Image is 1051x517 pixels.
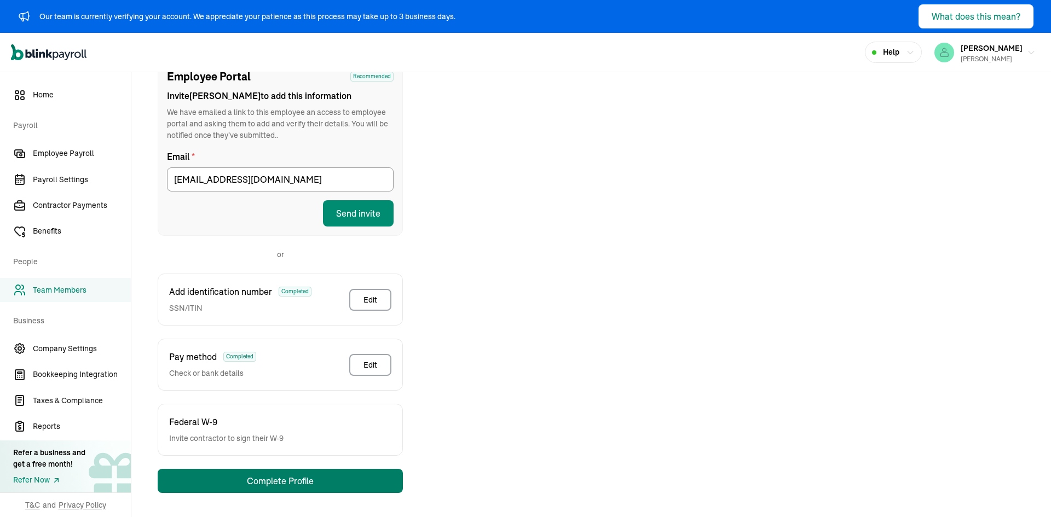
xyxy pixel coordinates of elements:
[349,354,391,376] button: Edit
[167,167,394,191] input: Email
[363,294,377,305] div: Edit
[869,399,1051,517] iframe: Chat Widget
[33,89,131,101] span: Home
[59,499,106,510] span: Privacy Policy
[25,499,40,510] span: T&C
[883,47,899,58] span: Help
[169,303,311,314] span: SSN/ITIN
[33,200,131,211] span: Contractor Payments
[169,415,217,428] span: Federal W-9
[13,109,124,140] span: Payroll
[158,469,403,493] button: Complete Profile
[39,11,455,22] div: Our team is currently verifying your account. We appreciate your patience as this process may tak...
[865,42,922,63] button: Help
[363,359,377,370] div: Edit
[13,245,124,276] span: People
[33,421,131,432] span: Reports
[167,107,394,141] span: We have emailed a link to this employee an access to employee portal and asking them to add and v...
[919,4,1033,28] button: What does this mean?
[33,284,131,296] span: Team Members
[169,350,217,363] span: Pay method
[169,285,272,298] span: Add identification number
[13,304,124,335] span: Business
[33,174,131,185] span: Payroll Settings
[13,447,85,470] div: Refer a business and get a free month!
[33,343,131,355] span: Company Settings
[167,89,394,102] span: Invite [PERSON_NAME] to add this information
[11,37,86,68] nav: Global
[349,289,391,311] button: Edit
[932,10,1020,23] div: What does this mean?
[279,287,311,297] span: Completed
[33,225,131,237] span: Benefits
[247,474,314,487] div: Complete Profile
[961,54,1023,64] div: [PERSON_NAME]
[169,433,284,444] span: Invite contractor to sign their W-9
[323,200,394,226] button: Send invite
[167,68,251,85] span: Employee Portal
[33,369,131,380] span: Bookkeeping Integration
[930,39,1040,66] button: [PERSON_NAME][PERSON_NAME]
[350,72,394,82] span: Recommended
[277,249,284,260] p: or
[961,43,1023,53] span: [PERSON_NAME]
[223,352,256,362] span: Completed
[33,395,131,406] span: Taxes & Compliance
[33,148,131,159] span: Employee Payroll
[167,150,394,163] label: Email
[169,368,256,379] span: Check or bank details
[13,474,85,486] a: Refer Now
